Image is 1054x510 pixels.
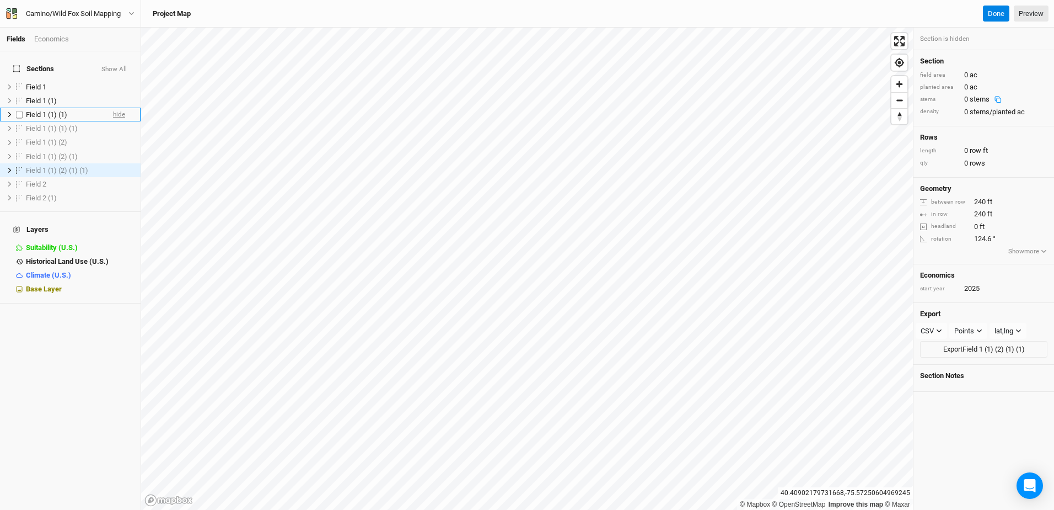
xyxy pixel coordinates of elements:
div: Field 1 (1) [26,97,134,105]
span: Climate (U.S.) [26,271,71,279]
canvas: Map [141,28,913,510]
div: stems [920,95,959,104]
span: ° [993,234,996,244]
div: Suitability (U.S.) [26,243,134,252]
div: Points [954,326,974,337]
h4: Layers [7,219,134,241]
div: Field 1 [26,83,134,92]
div: 0 [920,70,1047,80]
span: Field 1 [26,83,46,91]
div: Climate (U.S.) [26,271,134,280]
div: rotation [920,235,969,243]
button: lat,lng [990,323,1026,339]
div: 0 [920,222,985,232]
div: Economics [34,34,69,44]
div: qty [920,159,959,167]
span: Field 1 (1) (2) (1) [26,152,78,161]
div: Camino/Wild Fox Soil Mapping [26,8,121,19]
div: Field 1 (1) (2) (1) (1) [26,166,134,175]
button: Done [983,6,1009,22]
span: Field 2 [26,180,46,188]
div: 0 [920,146,1047,156]
h4: Geometry [920,184,951,193]
h4: Economics [920,271,1047,280]
a: Maxar [885,501,910,508]
h4: Rows [920,133,1047,142]
span: rows [970,158,985,168]
h4: Section [920,57,1047,66]
div: in row [920,210,969,219]
div: lat,lng [994,326,1013,337]
div: Field 2 [26,180,134,189]
div: 0 [964,94,1007,104]
div: 0 [920,158,1047,168]
button: ExportField 1 (1) (2) (1) (1) [920,341,1047,358]
button: Showmore [1008,246,1048,257]
div: CSV [921,326,934,337]
span: ft [987,209,992,219]
div: Historical Land Use (U.S.) [26,257,134,266]
h4: Export [920,310,1047,318]
div: 240 [920,209,1047,219]
button: Enter fullscreen [891,33,907,49]
div: field area [920,71,959,79]
div: between row [920,198,969,206]
button: Points [949,323,987,339]
div: 0 [920,82,1047,92]
span: ft [980,222,985,232]
span: ac [970,82,977,92]
a: Fields [7,35,25,43]
button: Reset bearing to north [891,108,907,124]
span: Field 2 (1) [26,194,57,202]
h3: Project Map [153,9,191,18]
div: Field 1 (1) (1) (1) [26,124,134,133]
span: Base Layer [26,285,62,293]
a: Mapbox [740,501,770,508]
span: Suitability (U.S.) [26,243,78,252]
div: planted area [920,83,959,92]
a: Preview [1014,6,1048,22]
button: CSV [916,323,947,339]
div: Field 1 (1) (1) [26,110,104,119]
div: Base Layer [26,285,134,294]
a: OpenStreetMap [772,501,826,508]
span: Zoom out [891,93,907,108]
span: Field 1 (1) (1) (1) [26,124,78,132]
div: Field 1 (1) (2) (1) [26,152,134,161]
div: 240 [920,197,1047,207]
span: ft [987,197,992,207]
a: Mapbox logo [144,494,193,507]
span: Sections [13,65,54,73]
a: Improve this map [829,501,883,508]
div: start year [920,285,959,293]
span: stems [970,95,990,103]
span: hide [113,108,125,121]
span: Field 1 (1) (1) [26,110,67,119]
span: Reset bearing to north [891,109,907,124]
button: Copy [990,95,1007,104]
button: Zoom out [891,92,907,108]
span: Section Notes [920,371,964,380]
button: Camino/Wild Fox Soil Mapping [6,8,135,20]
span: Historical Land Use (U.S.) [26,257,109,265]
button: Show All [101,66,127,73]
span: stems/planted ac [970,107,1025,117]
span: ac [970,70,977,80]
button: Find my location [891,55,907,71]
div: headland [920,222,969,231]
span: Field 1 (1) [26,97,57,105]
span: row ft [970,146,988,156]
div: Open Intercom Messenger [1017,472,1043,499]
div: 40.40902179731668 , -75.57250604969245 [778,487,913,499]
div: 124.6 [920,234,1047,244]
div: Field 1 (1) (2) [26,138,134,147]
div: length [920,147,959,155]
span: Field 1 (1) (2) (1) (1) [26,166,88,174]
button: Zoom in [891,76,907,92]
div: Section is hidden [913,28,1054,50]
div: Field 2 (1) [26,194,134,203]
